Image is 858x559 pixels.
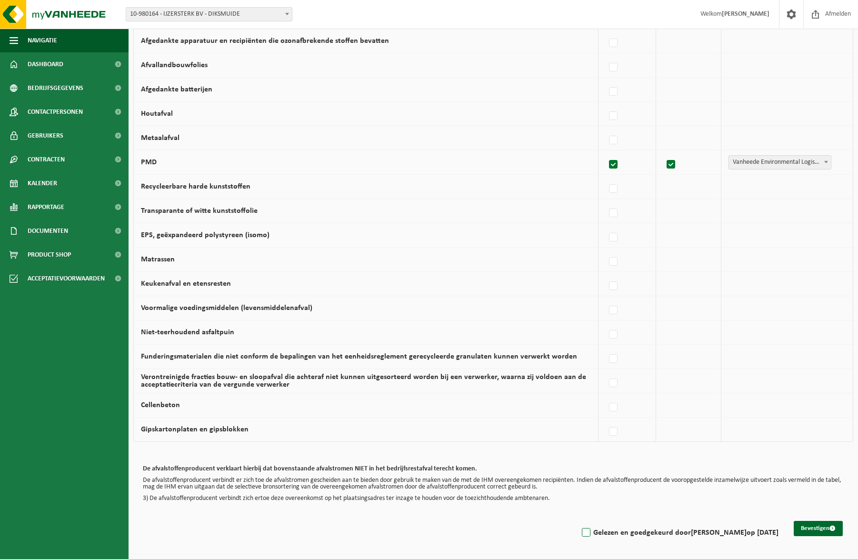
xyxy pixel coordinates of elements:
label: Keukenafval en etensresten [141,280,231,288]
label: Recycleerbare harde kunststoffen [141,183,250,190]
span: Bedrijfsgegevens [28,76,83,100]
span: 10-980164 - IJZERSTERK BV - DIKSMUIDE [126,8,292,21]
span: Contracten [28,148,65,171]
label: Metaalafval [141,134,180,142]
label: Gelezen en goedgekeurd door op [DATE] [580,526,778,540]
span: 10-980164 - IJZERSTERK BV - DIKSMUIDE [126,7,292,21]
b: De afvalstoffenproducent verklaart hierbij dat bovenstaande afvalstromen NIET in het bedrijfsrest... [143,465,477,472]
strong: [PERSON_NAME] [722,10,769,18]
span: Navigatie [28,29,57,52]
p: 3) De afvalstoffenproducent verbindt zich ertoe deze overeenkomst op het plaatsingsadres ter inza... [143,495,844,502]
label: PMD [141,159,157,166]
p: De afvalstoffenproducent verbindt er zich toe de afvalstromen gescheiden aan te bieden door gebru... [143,477,844,490]
span: Rapportage [28,195,64,219]
label: Verontreinigde fracties bouw- en sloopafval die achteraf niet kunnen uitgesorteerd worden bij een... [141,373,586,389]
span: Vanheede Environmental Logistics [728,155,831,170]
label: Afvallandbouwfolies [141,61,208,69]
span: Documenten [28,219,68,243]
button: Bevestigen [794,521,843,536]
span: Kalender [28,171,57,195]
label: Funderingsmaterialen die niet conform de bepalingen van het eenheidsreglement gerecycleerde granu... [141,353,577,360]
span: Contactpersonen [28,100,83,124]
label: Gipskartonplaten en gipsblokken [141,426,249,433]
span: Vanheede Environmental Logistics [729,156,831,169]
label: Afgedankte apparatuur en recipiënten die ozonafbrekende stoffen bevatten [141,37,389,45]
label: Cellenbeton [141,401,180,409]
strong: [PERSON_NAME] [691,529,747,537]
label: Matrassen [141,256,175,263]
span: Gebruikers [28,124,63,148]
label: Voormalige voedingsmiddelen (levensmiddelenafval) [141,304,312,312]
label: Niet-teerhoudend asfaltpuin [141,329,234,336]
span: Product Shop [28,243,71,267]
label: Houtafval [141,110,173,118]
label: EPS, geëxpandeerd polystyreen (isomo) [141,231,269,239]
span: Dashboard [28,52,63,76]
label: Afgedankte batterijen [141,86,212,93]
label: Transparante of witte kunststoffolie [141,207,258,215]
span: Acceptatievoorwaarden [28,267,105,290]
